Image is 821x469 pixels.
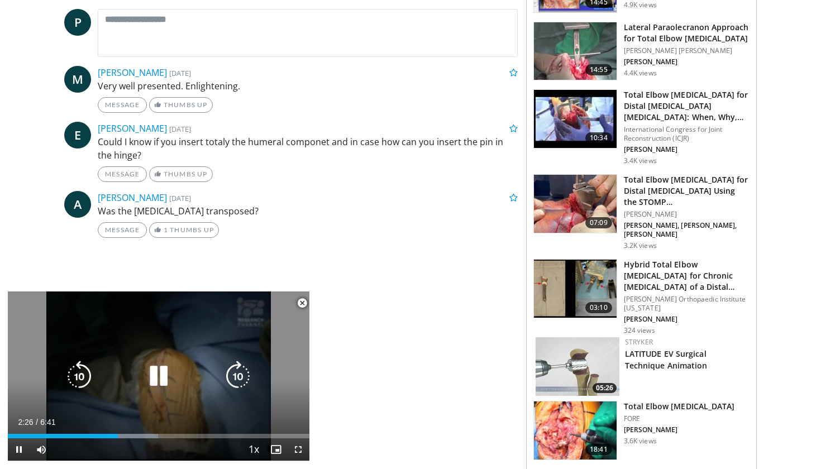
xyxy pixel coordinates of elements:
p: [PERSON_NAME] Orthopaedic Institute [US_STATE] [624,295,750,313]
a: 05:26 [536,337,619,396]
a: P [64,9,91,36]
p: [PERSON_NAME], [PERSON_NAME], [PERSON_NAME] [624,221,750,239]
p: [PERSON_NAME] [624,145,750,154]
a: 18:41 Total Elbow [MEDICAL_DATA] FORE [PERSON_NAME] 3.6K views [533,401,750,460]
a: 1 Thumbs Up [149,222,219,238]
button: Playback Rate [242,438,265,461]
img: 14f857d9-0bbe-49cc-93bf-a8ba83803ed6.150x105_q85_crop-smart_upscale.jpg [534,260,617,318]
h3: Total Elbow [MEDICAL_DATA] for Distal [MEDICAL_DATA] [MEDICAL_DATA]: When, Why, an… [624,89,750,123]
a: 10:34 Total Elbow [MEDICAL_DATA] for Distal [MEDICAL_DATA] [MEDICAL_DATA]: When, Why, an… Interna... [533,89,750,165]
span: 6:41 [40,418,55,427]
p: [PERSON_NAME] [624,425,735,434]
p: International Congress for Joint Reconstruction (ICJR) [624,125,750,143]
a: E [64,122,91,149]
p: [PERSON_NAME] [624,210,750,219]
img: eWNh-8akTAF2kj8X4xMDoxOjA4MTsiGN.150x105_q85_crop-smart_upscale.jpg [536,337,619,396]
p: 4.4K views [624,69,657,78]
a: Thumbs Up [149,97,212,113]
p: Could I know if you insert totaly the humeral componet and in case how can you insert the pin in ... [98,135,518,162]
small: [DATE] [169,124,191,134]
span: 1 [164,226,168,234]
button: Fullscreen [287,438,309,461]
h3: Hybrid Total Elbow [MEDICAL_DATA] for Chronic [MEDICAL_DATA] of a Distal Hum… [624,259,750,293]
a: 03:10 Hybrid Total Elbow [MEDICAL_DATA] for Chronic [MEDICAL_DATA] of a Distal Hum… [PERSON_NAME]... [533,259,750,335]
div: Progress Bar [8,434,309,438]
p: [PERSON_NAME] [624,58,750,66]
p: 324 views [624,326,655,335]
p: [PERSON_NAME] [624,315,750,324]
video-js: Video Player [8,291,309,461]
button: Close [291,291,313,315]
span: 07:09 [585,217,612,228]
span: 14:55 [585,64,612,75]
a: M [64,66,91,93]
a: [PERSON_NAME] [98,192,167,204]
img: 1ae5a66b-636f-4f0b-a4f2-e8d4894cda8b.150x105_q85_crop-smart_upscale.jpg [534,175,617,233]
button: Enable picture-in-picture mode [265,438,287,461]
img: fde2b368-6011-4921-85b8-b279478f60f7.150x105_q85_crop-smart_upscale.jpg [534,22,617,80]
a: Message [98,222,147,238]
img: bb11d7e0-bcb0-42e9-be0c-2ca577896997.150x105_q85_crop-smart_upscale.jpg [534,90,617,148]
p: 3.2K views [624,241,657,250]
a: 14:55 Lateral Paraolecranon Approach for Total Elbow [MEDICAL_DATA] [PERSON_NAME] [PERSON_NAME] [... [533,22,750,81]
span: 18:41 [585,444,612,455]
a: [PERSON_NAME] [98,122,167,135]
h3: Lateral Paraolecranon Approach for Total Elbow [MEDICAL_DATA] [624,22,750,44]
span: 05:26 [593,383,617,393]
span: 10:34 [585,132,612,143]
span: 03:10 [585,302,612,313]
p: FORE [624,414,735,423]
a: 07:09 Total Elbow [MEDICAL_DATA] for Distal [MEDICAL_DATA] Using the STOMP… [PERSON_NAME] [PERSON... [533,174,750,250]
p: [PERSON_NAME] [PERSON_NAME] [624,46,750,55]
h3: Total Elbow [MEDICAL_DATA] [624,401,735,412]
a: Message [98,166,147,182]
button: Mute [30,438,52,461]
p: Very well presented. Enlightening. [98,79,518,93]
button: Pause [8,438,30,461]
a: Stryker [625,337,653,347]
small: [DATE] [169,68,191,78]
a: [PERSON_NAME] [98,66,167,79]
h3: Total Elbow [MEDICAL_DATA] for Distal [MEDICAL_DATA] Using the STOMP… [624,174,750,208]
p: 3.6K views [624,437,657,446]
span: / [36,418,38,427]
a: LATITUDE EV Surgical Technique Animation [625,348,708,371]
span: 2:26 [18,418,33,427]
img: fa578e3b-a5a2-4bd6-9701-6a268db9582c.150x105_q85_crop-smart_upscale.jpg [534,401,617,460]
a: Message [98,97,147,113]
a: Thumbs Up [149,166,212,182]
p: Was the [MEDICAL_DATA] transposed? [98,204,518,218]
small: [DATE] [169,193,191,203]
p: 4.9K views [624,1,657,9]
a: A [64,191,91,218]
p: 3.4K views [624,156,657,165]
